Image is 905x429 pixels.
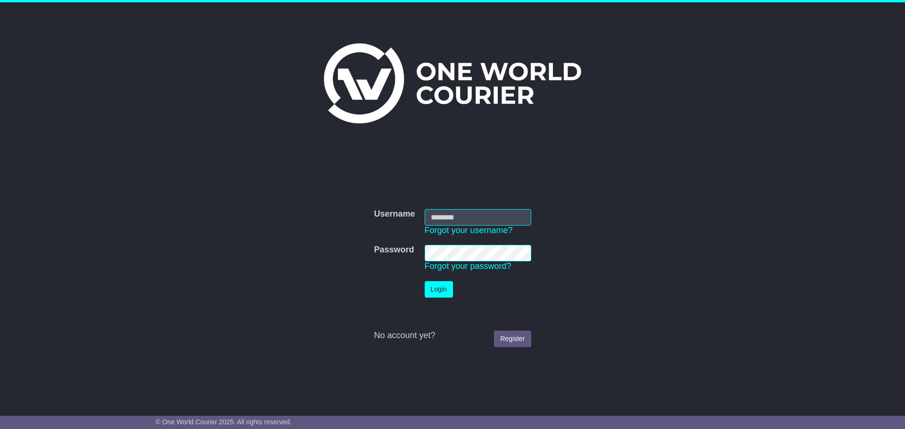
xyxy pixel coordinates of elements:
span: © One World Courier 2025. All rights reserved. [156,418,292,426]
a: Forgot your username? [425,226,513,235]
img: One World [324,43,581,123]
a: Register [494,331,531,347]
button: Login [425,281,453,298]
a: Forgot your password? [425,261,511,271]
label: Username [374,209,415,219]
div: No account yet? [374,331,531,341]
label: Password [374,245,414,255]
